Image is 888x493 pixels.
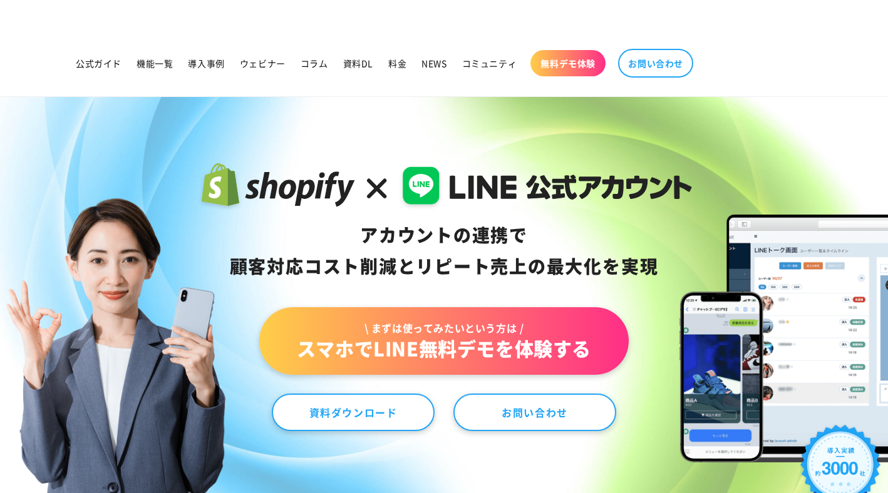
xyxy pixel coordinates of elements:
span: 料金 [388,58,406,69]
span: 導入事例 [188,58,224,69]
span: 資料DL [343,58,373,69]
a: 導入事例 [180,50,232,76]
span: 機能一覧 [137,58,173,69]
a: \ まずは使ってみたいという方は /スマホでLINE無料デモを体験する [259,307,629,375]
a: 資料ダウンロード [272,394,435,431]
a: コミュニティ [455,50,525,76]
a: 機能一覧 [129,50,180,76]
div: アカウントの連携で 顧客対応コスト削減と リピート売上の 最大化を実現 [196,220,693,282]
a: 無料デモ体験 [530,50,606,76]
a: 料金 [381,50,414,76]
span: \ まずは使ってみたいという方は / [297,321,591,335]
span: お問い合わせ [628,58,683,69]
span: ウェビナー [240,58,286,69]
a: お問い合わせ [453,394,616,431]
span: 公式ガイド [76,58,121,69]
span: コラム [301,58,328,69]
span: NEWS [421,58,447,69]
a: ウェビナー [232,50,293,76]
span: 無料デモ体験 [540,58,596,69]
span: コミュニティ [462,58,517,69]
a: 資料DL [336,50,381,76]
a: コラム [293,50,336,76]
a: NEWS [414,50,454,76]
a: 公式ガイド [68,50,129,76]
a: お問い合わせ [618,49,693,78]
